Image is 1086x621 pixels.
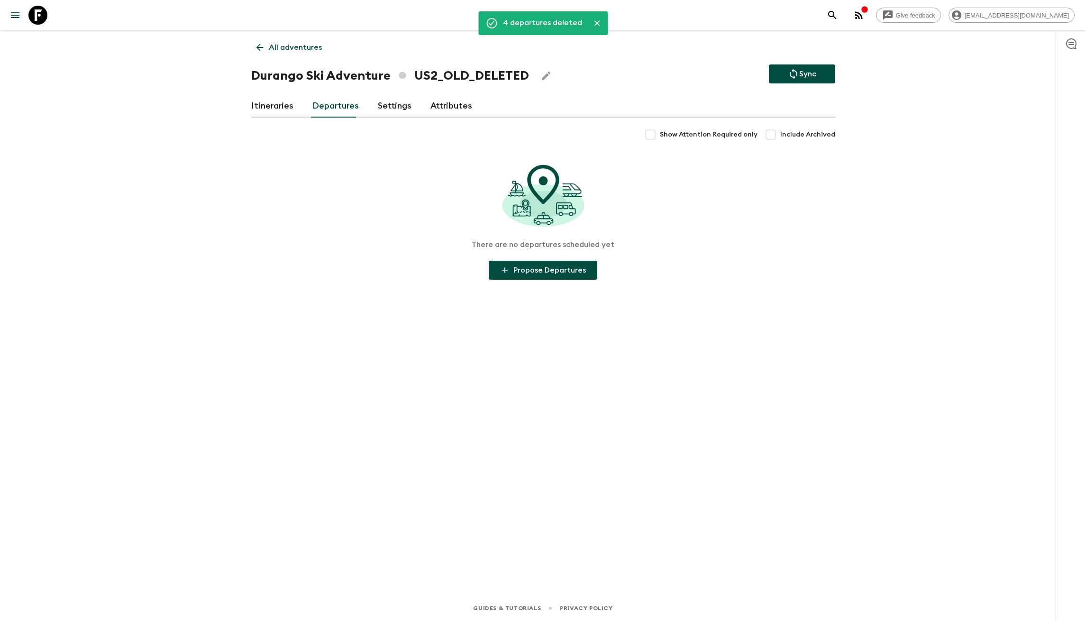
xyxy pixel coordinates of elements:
[949,8,1075,23] div: [EMAIL_ADDRESS][DOMAIN_NAME]
[269,42,322,53] p: All adventures
[769,64,835,83] button: Sync adventure departures to the booking engine
[378,95,411,118] a: Settings
[251,95,293,118] a: Itineraries
[503,14,582,32] div: 4 departures deleted
[312,95,359,118] a: Departures
[590,16,604,30] button: Close
[876,8,941,23] a: Give feedback
[473,603,541,613] a: Guides & Tutorials
[6,6,25,25] button: menu
[251,66,529,85] h1: Durango Ski Adventure US2_OLD_DELETED
[430,95,472,118] a: Attributes
[891,12,940,19] span: Give feedback
[489,261,597,280] button: Propose Departures
[823,6,842,25] button: search adventures
[251,38,327,57] a: All adventures
[560,603,612,613] a: Privacy Policy
[799,68,816,80] p: Sync
[472,240,614,249] p: There are no departures scheduled yet
[959,12,1074,19] span: [EMAIL_ADDRESS][DOMAIN_NAME]
[660,130,757,139] span: Show Attention Required only
[780,130,835,139] span: Include Archived
[537,66,556,85] button: Edit Adventure Title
